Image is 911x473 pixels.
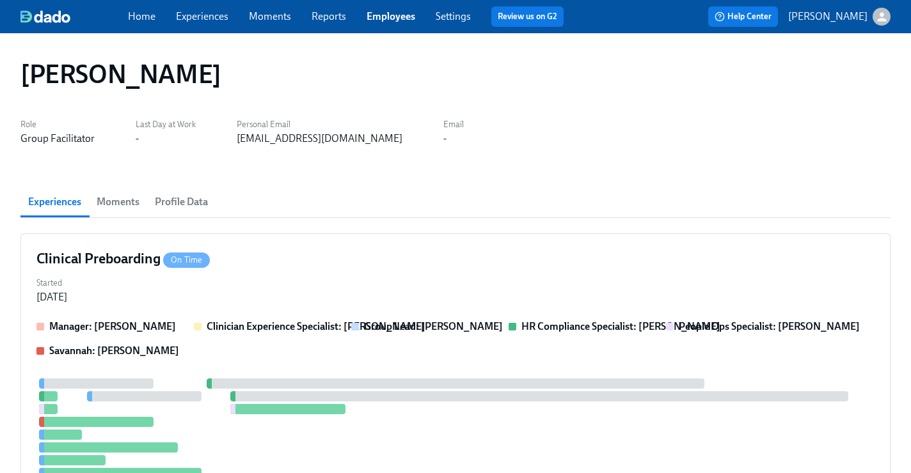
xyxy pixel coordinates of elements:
[20,118,95,132] label: Role
[491,6,564,27] button: Review us on G2
[36,249,210,268] h4: Clinical Preboarding
[367,10,415,22] a: Employees
[788,8,891,26] button: [PERSON_NAME]
[36,290,67,304] div: [DATE]
[436,10,471,22] a: Settings
[715,10,772,23] span: Help Center
[155,193,208,211] span: Profile Data
[97,193,139,211] span: Moments
[128,10,155,22] a: Home
[237,118,402,132] label: Personal Email
[237,132,402,146] div: [EMAIL_ADDRESS][DOMAIN_NAME]
[312,10,346,22] a: Reports
[498,10,557,23] a: Review us on G2
[49,320,176,332] strong: Manager: [PERSON_NAME]
[443,118,464,132] label: Email
[28,193,81,211] span: Experiences
[521,320,720,332] strong: HR Compliance Specialist: [PERSON_NAME]
[443,132,447,146] div: -
[20,10,70,23] img: dado
[788,10,867,24] p: [PERSON_NAME]
[136,118,196,132] label: Last Day at Work
[163,255,210,265] span: On Time
[249,10,291,22] a: Moments
[176,10,228,22] a: Experiences
[49,345,179,357] strong: Savannah: [PERSON_NAME]
[364,320,503,332] strong: Group Lead: [PERSON_NAME]
[20,10,128,23] a: dado
[207,320,425,332] strong: Clinician Experience Specialist: [PERSON_NAME]
[679,320,860,332] strong: People Ops Specialist: [PERSON_NAME]
[708,6,778,27] button: Help Center
[20,132,95,146] div: Group Facilitator
[20,59,221,89] h1: [PERSON_NAME]
[136,132,139,146] div: -
[36,276,67,290] label: Started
